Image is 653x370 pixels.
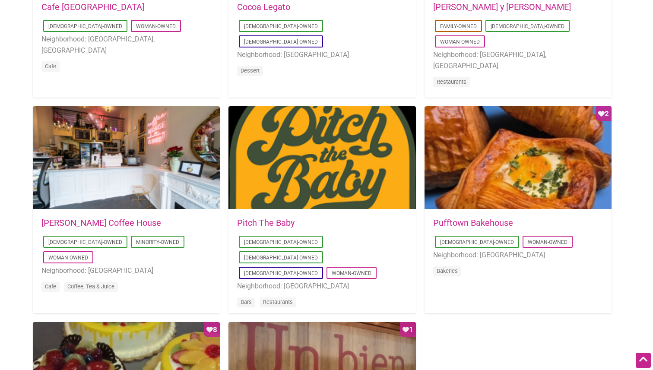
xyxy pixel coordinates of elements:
li: Neighborhood: [GEOGRAPHIC_DATA] [41,265,211,276]
a: Cafe [GEOGRAPHIC_DATA] [41,2,144,12]
a: Family-Owned [440,23,477,29]
a: Woman-Owned [440,39,480,45]
li: Neighborhood: [GEOGRAPHIC_DATA], [GEOGRAPHIC_DATA] [433,49,603,71]
a: Restaurants [263,299,293,305]
a: [DEMOGRAPHIC_DATA]-Owned [48,239,122,245]
a: Pufftown Bakehouse [433,218,513,228]
a: [PERSON_NAME] y [PERSON_NAME] [433,2,571,12]
a: Minority-Owned [136,239,179,245]
a: Cafe [45,283,56,290]
a: Woman-Owned [48,255,88,261]
li: Neighborhood: [GEOGRAPHIC_DATA] [237,281,407,292]
a: [DEMOGRAPHIC_DATA]-Owned [244,239,318,245]
a: Cafe [45,63,56,70]
a: Dessert [241,67,260,74]
a: Bars [241,299,252,305]
a: Pitch The Baby [237,218,295,228]
li: Neighborhood: [GEOGRAPHIC_DATA] [237,49,407,60]
a: Coffee, Tea & Juice [67,283,114,290]
a: [PERSON_NAME] Coffee House [41,218,161,228]
li: Neighborhood: [GEOGRAPHIC_DATA] [433,250,603,261]
a: Woman-Owned [528,239,567,245]
div: Scroll Back to Top [636,353,651,368]
a: [DEMOGRAPHIC_DATA]-Owned [244,270,318,276]
a: [DEMOGRAPHIC_DATA]-Owned [48,23,122,29]
a: [DEMOGRAPHIC_DATA]-Owned [244,23,318,29]
a: [DEMOGRAPHIC_DATA]-Owned [244,39,318,45]
a: Woman-Owned [136,23,176,29]
a: Cocoa Legato [237,2,290,12]
li: Neighborhood: [GEOGRAPHIC_DATA], [GEOGRAPHIC_DATA] [41,34,211,56]
a: [DEMOGRAPHIC_DATA]-Owned [440,239,514,245]
a: [DEMOGRAPHIC_DATA]-Owned [491,23,564,29]
a: Restaurants [437,79,466,85]
a: [DEMOGRAPHIC_DATA]-Owned [244,255,318,261]
a: Woman-Owned [332,270,371,276]
a: Bakeries [437,268,458,274]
